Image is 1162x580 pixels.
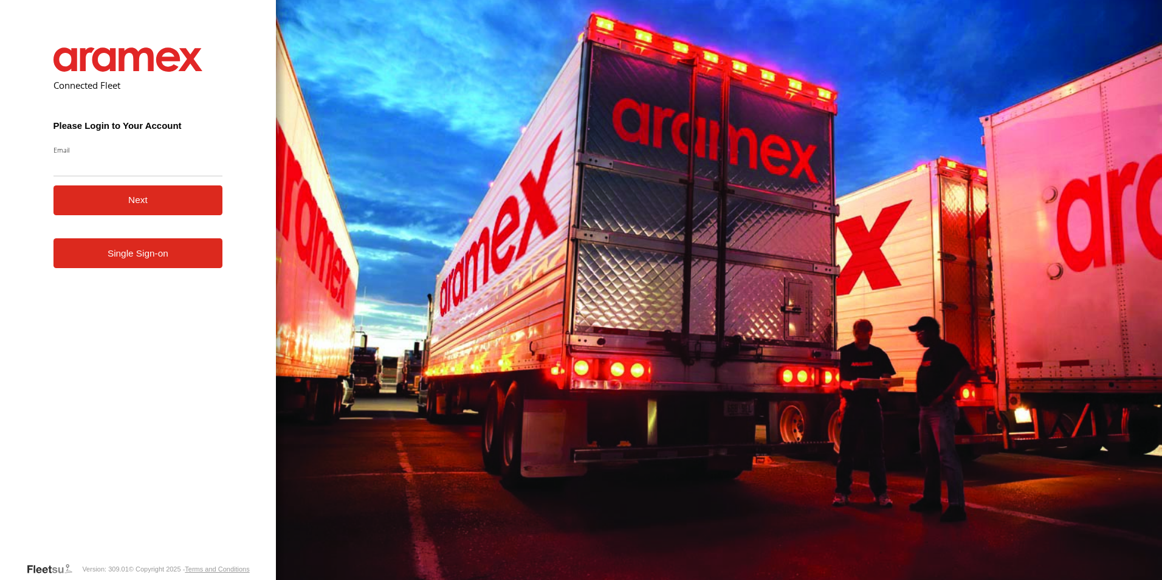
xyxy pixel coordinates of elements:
[53,120,223,131] h3: Please Login to Your Account
[82,565,128,573] div: Version: 309.01
[53,145,223,154] label: Email
[26,563,82,575] a: Visit our Website
[129,565,250,573] div: © Copyright 2025 -
[185,565,249,573] a: Terms and Conditions
[53,79,223,91] h2: Connected Fleet
[53,185,223,215] button: Next
[53,238,223,268] a: Single Sign-on
[53,47,203,72] img: Aramex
